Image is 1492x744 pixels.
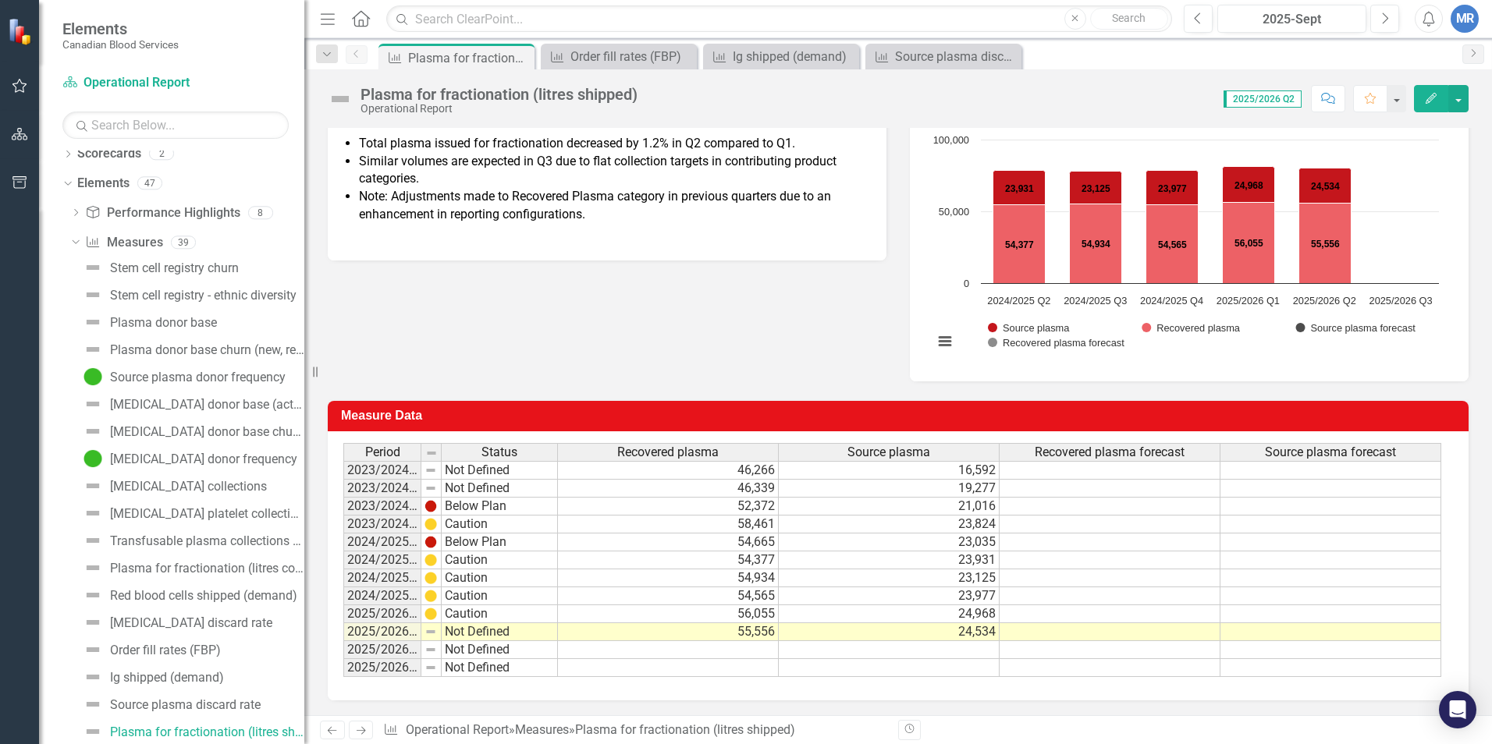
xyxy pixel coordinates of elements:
img: Not Defined [83,258,102,277]
text: 54,565 [1158,239,1187,250]
text: 0 [964,278,969,289]
span: Search [1112,12,1146,24]
td: Not Defined [442,641,558,659]
div: Source plasma discard rate [895,47,1018,66]
text: 54,934 [1082,239,1110,250]
span: 2025/2026 Q2 [1224,90,1302,108]
img: Not Defined [83,422,102,441]
td: 23,824 [779,515,1000,533]
td: Caution [442,587,558,605]
td: 2025/2026 Q2 [343,623,421,641]
a: Operational Report [406,722,509,737]
button: Show Source plasma forecast [1295,322,1416,334]
td: 24,534 [779,623,1000,641]
a: [MEDICAL_DATA] donor base churn (new, reinstated, lapsed) [80,419,304,444]
img: Not Defined [83,640,102,659]
div: Plasma donor base [110,316,217,330]
td: 23,931 [779,551,1000,569]
text: 2025/2026 Q1 [1217,295,1280,306]
div: Stem cell registry churn [110,261,239,275]
div: [MEDICAL_DATA] donor base churn (new, reinstated, lapsed) [110,425,304,439]
a: Plasma for fractionation (litres collected) [80,555,304,580]
div: Stem cell registry - ethnic diversity [110,289,297,303]
button: Show Recovered plasma [1142,322,1240,334]
img: Not Defined [83,558,102,577]
img: Not Defined [83,613,102,632]
div: Source plasma donor frequency [110,370,286,384]
button: 2025-Sept [1217,5,1366,33]
div: Transfusable plasma collections (litres) [110,534,304,548]
div: Order fill rates (FBP) [570,47,693,66]
path: 2024/2025 Q4, 23,977. Source plasma. [1146,170,1199,204]
a: Source plasma discard rate [80,692,261,717]
td: 54,934 [558,569,779,587]
path: 2024/2025 Q3, 54,934. Recovered plasma. [1070,204,1122,283]
img: Not Defined [83,313,102,331]
text: 55,556 [1311,239,1340,250]
img: On Target [83,449,102,468]
a: Plasma donor base [80,310,217,335]
td: 54,377 [558,551,779,569]
div: 47 [137,177,162,190]
div: Chart. Highcharts interactive chart. [925,132,1453,366]
td: 2023/2024 Q1 [343,461,421,480]
path: 2025/2026 Q1, 24,968. Source plasma. [1223,166,1275,202]
a: Scorecards [77,145,141,163]
td: Caution [442,569,558,587]
img: Not Defined [83,504,102,523]
td: 2025/2026 Q1 [343,605,421,623]
a: Plasma donor base churn (new, reinstated, lapsed) [80,337,304,362]
button: View chart menu, Chart [934,331,956,353]
img: Yx0AAAAASUVORK5CYII= [425,554,437,566]
td: 58,461 [558,515,779,533]
a: Performance Highlights [85,204,240,222]
path: 2025/2026 Q2, 24,534. Source plasma. [1299,168,1352,203]
text: 2025/2026 Q2 [1293,295,1356,306]
span: Similar volumes are expected in Q3 due to flat collection targets in contributing product categor... [359,154,837,186]
img: Not Defined [83,477,102,495]
img: Yx0AAAAASUVORK5CYII= [425,608,437,620]
button: Show Source plasma [988,322,1069,334]
td: 16,592 [779,461,1000,480]
button: Show Recovered plasma forecast [988,337,1124,349]
path: 2024/2025 Q2, 23,931. Source plasma. [993,170,1046,204]
td: 56,055 [558,605,779,623]
td: 2024/2025 Q3 [343,569,421,587]
a: Transfusable plasma collections (litres) [80,528,304,553]
a: Elements [77,175,130,193]
span: Total plasma issued for fractionation decreased by 1.2% in Q2 compared to Q1. [359,136,795,151]
div: » » [383,721,886,739]
g: Recovered plasma, bar series 2 of 4 with 6 bars. [993,140,1402,284]
div: Order fill rates (FBP) [110,643,221,657]
img: Not Defined [83,340,102,359]
a: Order fill rates (FBP) [80,637,221,662]
img: Yx0AAAAASUVORK5CYII= [425,572,437,584]
td: Caution [442,515,558,533]
td: 2024/2025 Q4 [343,587,421,605]
td: 24,968 [779,605,1000,623]
td: Caution [442,605,558,623]
div: Plasma for fractionation (litres shipped) [575,722,795,737]
a: Ig shipped (demand) [707,47,855,66]
img: Not Defined [83,722,102,741]
div: Operational Report [361,103,638,115]
a: Operational Report [62,74,258,92]
img: 8DAGhfEEPCf229AAAAAElFTkSuQmCC [425,447,438,459]
a: Measures [515,722,569,737]
text: 24,968 [1234,180,1263,191]
button: MR [1451,5,1479,33]
text: 2024/2025 Q3 [1064,295,1127,306]
text: 24,534 [1311,181,1340,192]
td: 46,266 [558,461,779,480]
g: Source plasma, bar series 1 of 4 with 6 bars. [993,140,1402,205]
path: 2024/2025 Q2, 54,377. Recovered plasma. [993,204,1046,283]
path: 2025/2026 Q2, 55,556. Recovered plasma. [1299,203,1352,283]
span: Source plasma [847,445,930,459]
div: [MEDICAL_DATA] collections [110,480,267,494]
a: Source plasma donor frequency [80,364,286,389]
div: Plasma for fractionation (litres shipped) [110,725,304,739]
img: Not Defined [83,695,102,714]
path: 2024/2025 Q4, 54,565. Recovered plasma. [1146,204,1199,283]
td: 19,277 [779,480,1000,498]
text: 100,000 [933,134,969,146]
